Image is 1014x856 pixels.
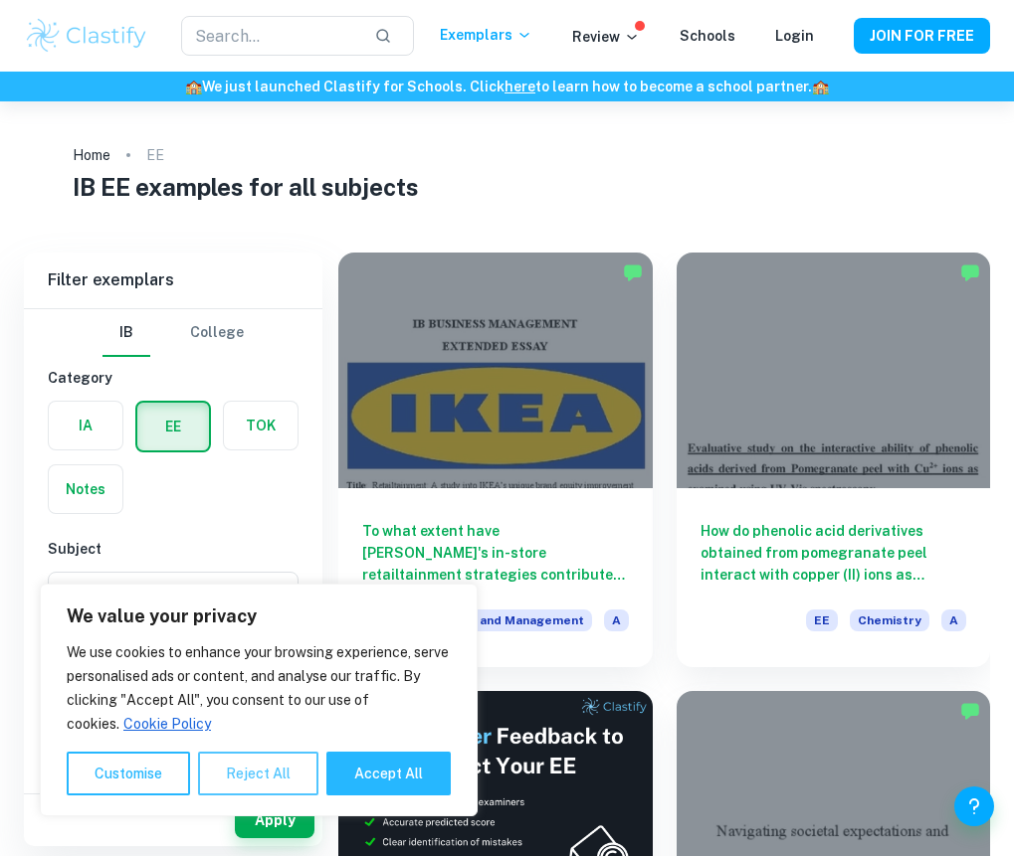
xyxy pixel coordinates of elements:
button: IB [102,309,150,357]
button: Accept All [326,752,451,795]
button: College [190,309,244,357]
button: Apply [235,802,314,838]
img: Marked [623,262,643,282]
p: Exemplars [440,24,532,46]
input: Search... [181,16,358,56]
span: Chemistry [850,609,929,631]
span: Business and Management [415,609,592,631]
span: A [604,609,629,631]
h6: To what extent have [PERSON_NAME]'s in-store retailtainment strategies contributed to enhancing b... [362,520,629,586]
h6: We just launched Clastify for Schools. Click to learn how to become a school partner. [4,76,1010,97]
h6: Category [48,367,299,389]
span: 🏫 [812,79,829,94]
button: Reject All [198,752,318,795]
button: Help and Feedback [954,786,994,826]
p: EE [146,144,164,166]
button: Notes [49,465,122,513]
a: Cookie Policy [122,715,212,733]
button: TOK [224,402,298,449]
button: JOIN FOR FREE [854,18,990,54]
div: Filter type choice [102,309,244,357]
button: Customise [67,752,190,795]
img: Clastify logo [24,16,149,56]
img: Marked [960,701,980,721]
h6: Filter exemplars [24,253,322,308]
a: To what extent have [PERSON_NAME]'s in-store retailtainment strategies contributed to enhancing b... [338,253,653,667]
h1: IB EE examples for all subjects [73,169,942,205]
a: Schools [680,28,735,44]
a: here [505,79,535,94]
p: We use cookies to enhance your browsing experience, serve personalised ads or content, and analys... [67,640,451,736]
button: IA [49,402,122,449]
p: Review [572,26,640,48]
h6: Subject [48,538,299,560]
span: A [941,609,966,631]
a: Login [775,28,814,44]
p: We value your privacy [67,604,451,628]
img: Marked [960,262,980,282]
a: Home [73,141,110,169]
a: How do phenolic acid derivatives obtained from pomegranate peel interact with copper (II) ions as... [677,253,991,667]
h6: How do phenolic acid derivatives obtained from pomegranate peel interact with copper (II) ions as... [701,520,967,586]
button: EE [137,403,209,450]
span: EE [806,609,838,631]
span: 🏫 [185,79,202,94]
div: We value your privacy [40,584,478,816]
